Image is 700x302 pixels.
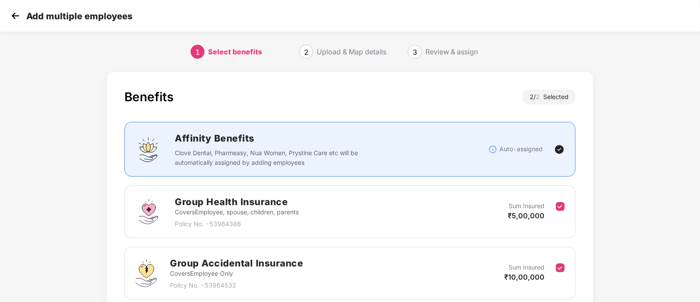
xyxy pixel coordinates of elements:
[536,93,543,100] span: 2
[175,207,299,217] p: Covers Employee, spouse, children, parents
[135,199,162,225] img: svg+xml;base64,PHN2ZyBpZD0iR3JvdXBfSGVhbHRoX0luc3VyYW5jZSIgZGF0YS1uYW1lPSJHcm91cCBIZWFsdGggSW5zdX...
[509,201,544,211] p: Sum Insured
[554,144,565,155] img: svg+xml;base64,PHN2ZyBpZD0iVGljay0yNHgyNCIgeG1sbnM9Imh0dHA6Ly93d3cudzMub3JnLzIwMDAvc3ZnIiB3aWR0aD...
[508,211,544,220] span: ₹5,00,000
[175,131,488,146] h2: Affinity Benefits
[170,269,303,278] p: Covers Employee Only
[135,259,157,287] img: svg+xml;base64,PHN2ZyB4bWxucz0iaHR0cDovL3d3dy53My5vcmcvMjAwMC9zdmciIHdpZHRoPSI0OS4zMjEiIGhlaWdodD...
[504,273,544,281] span: ₹10,00,000
[208,45,262,59] div: Select benefits
[413,48,417,57] span: 3
[425,45,478,59] div: Review & assign
[509,263,544,272] p: Sum Insured
[175,148,363,167] p: Clove Dental, Pharmeasy, Nua Women, Prystine Care etc will be automatically assigned by adding em...
[195,48,200,57] span: 1
[317,45,386,59] div: Upload & Map details
[499,144,543,154] p: Auto-assigned
[175,219,299,229] p: Policy No. - 53964386
[175,195,299,209] h2: Group Health Insurance
[135,136,162,163] img: svg+xml;base64,PHN2ZyBpZD0iQWZmaW5pdHlfQmVuZWZpdHMiIGRhdGEtbmFtZT0iQWZmaW5pdHkgQmVuZWZpdHMiIHhtbG...
[170,256,303,270] h2: Group Accidental Insurance
[170,281,303,290] p: Policy No. - 53964532
[9,9,22,22] img: svg+xml;base64,PHN2ZyB4bWxucz0iaHR0cDovL3d3dy53My5vcmcvMjAwMC9zdmciIHdpZHRoPSIzMCIgaGVpZ2h0PSIzMC...
[488,145,497,154] img: svg+xml;base64,PHN2ZyBpZD0iSW5mb18tXzMyeDMyIiBkYXRhLW5hbWU9IkluZm8gLSAzMngzMiIgeG1sbnM9Imh0dHA6Ly...
[304,48,308,57] span: 2
[124,89,173,104] div: Benefits
[523,89,576,104] div: 2 / Selected
[26,11,132,21] p: Add multiple employees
